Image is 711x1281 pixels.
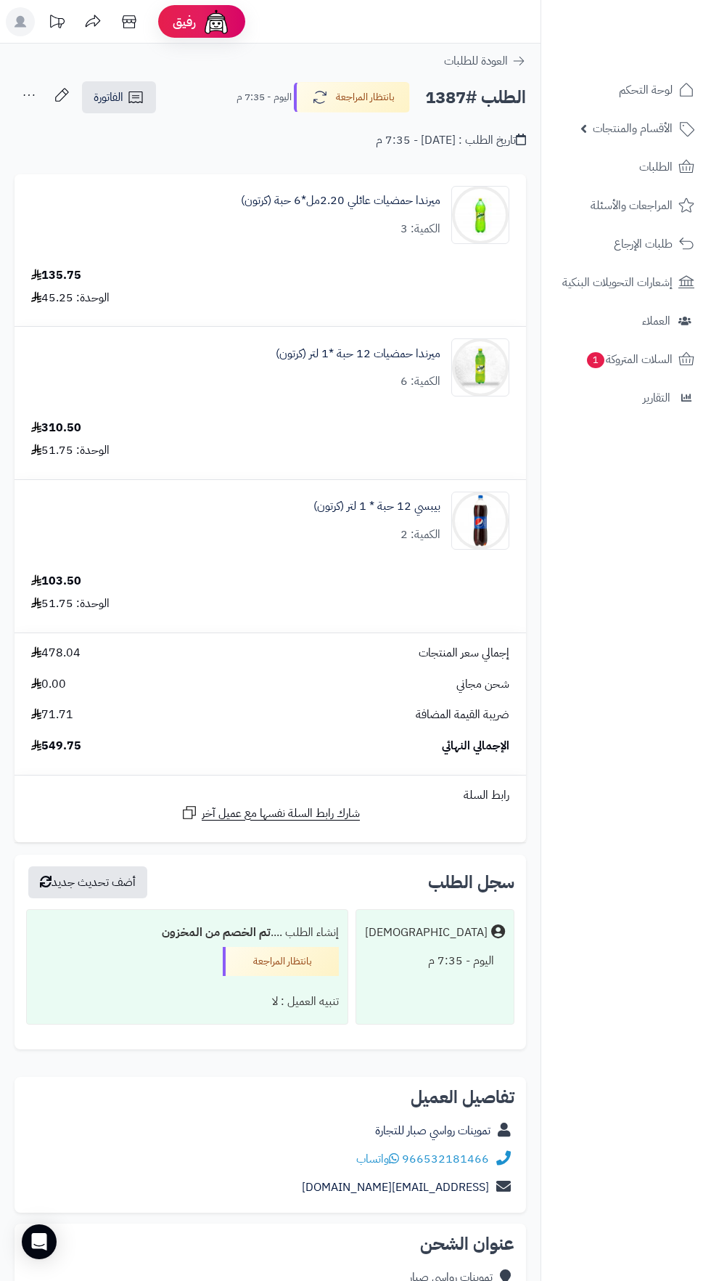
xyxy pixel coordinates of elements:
span: 1 [586,351,605,369]
div: 135.75 [31,267,81,284]
a: العودة للطلبات [444,52,526,70]
div: بانتظار المراجعة [223,947,339,976]
span: ضريبة القيمة المضافة [416,707,509,723]
b: تم الخصم من المخزون [162,924,271,941]
img: 1747566256-XP8G23evkchGmxKUr8YaGb2gsq2hZno4-90x90.jpg [452,338,509,396]
img: ai-face.png [202,7,231,36]
span: رفيق [173,13,196,30]
h2: الطلب #1387 [425,83,526,113]
a: لوحة التحكم [550,73,702,107]
div: [DEMOGRAPHIC_DATA] [365,924,488,941]
a: الطلبات [550,150,702,184]
div: الوحدة: 45.25 [31,290,110,306]
h3: سجل الطلب [428,874,514,891]
span: إجمالي سعر المنتجات [419,645,509,662]
a: طلبات الإرجاع [550,227,702,261]
span: الأقسام والمنتجات [593,118,673,139]
div: 103.50 [31,573,81,590]
small: اليوم - 7:35 م [237,90,292,105]
div: الكمية: 6 [400,373,440,390]
a: الفاتورة [82,81,156,113]
span: شحن مجاني [456,676,509,693]
div: الوحدة: 51.75 [31,595,110,612]
a: بيبسي 12 حبة * 1 لتر (كرتون) [313,498,440,515]
span: التقارير [643,388,670,408]
div: 310.50 [31,420,81,436]
a: المراجعات والأسئلة [550,188,702,223]
h2: تفاصيل العميل [26,1089,514,1106]
span: السلات المتروكة [585,349,673,370]
a: [EMAIL_ADDRESS][DOMAIN_NAME] [302,1179,489,1196]
span: إشعارات التحويلات البنكية [562,272,673,293]
h2: عنوان الشحن [26,1235,514,1253]
img: 1747544486-c60db756-6ee7-44b0-a7d4-ec449800-90x90.jpg [452,186,509,244]
a: ميرندا حمضيات عائلي 2.20مل*6 حبة (كرتون) [241,192,440,209]
span: لوحة التحكم [619,80,673,100]
span: شارك رابط السلة نفسها مع عميل آخر [202,805,360,822]
div: تاريخ الطلب : [DATE] - 7:35 م [376,132,526,149]
div: Open Intercom Messenger [22,1224,57,1259]
a: تموينات رواسي صبار للتجارة [375,1122,490,1139]
div: إنشاء الطلب .... [36,919,339,947]
span: المراجعات والأسئلة [591,195,673,216]
span: 549.75 [31,738,81,755]
a: التقارير [550,381,702,415]
div: رابط السلة [20,787,520,804]
button: أضف تحديث جديد [28,866,147,898]
a: 966532181466 [402,1150,489,1168]
span: العودة للطلبات [444,52,508,70]
div: الكمية: 2 [400,526,440,543]
span: 0.00 [31,676,66,693]
a: إشعارات التحويلات البنكية [550,265,702,300]
div: الكمية: 3 [400,221,440,237]
span: 71.71 [31,707,73,723]
div: اليوم - 7:35 م [365,947,505,975]
a: تحديثات المنصة [38,7,75,40]
a: السلات المتروكة1 [550,342,702,377]
a: واتساب [356,1150,399,1168]
a: العملاء [550,304,702,338]
span: طلبات الإرجاع [614,234,673,254]
span: الطلبات [639,157,673,177]
img: logo-2.png [612,15,697,45]
span: العملاء [642,311,670,331]
span: الفاتورة [94,89,123,106]
span: الإجمالي النهائي [442,738,509,755]
div: الوحدة: 51.75 [31,442,110,459]
div: تنبيه العميل : لا [36,988,339,1016]
img: 1747594532-18409223-8150-4f06-d44a-9c8685d0-90x90.jpg [452,492,509,550]
span: 478.04 [31,645,81,662]
a: ميرندا حمضيات 12 حبة *1 لتر (كرتون) [276,346,440,362]
button: بانتظار المراجعة [294,82,410,113]
a: شارك رابط السلة نفسها مع عميل آخر [181,804,360,822]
